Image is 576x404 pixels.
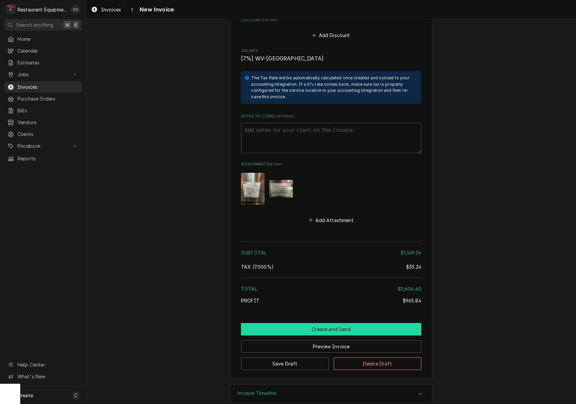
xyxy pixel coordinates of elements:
[241,114,421,119] label: Notes to Client
[241,48,421,54] span: Tax Rate
[6,5,16,14] div: Restaurant Equipment Diagnostics's Avatar
[18,361,78,368] span: Help Center
[269,180,293,198] img: sBe4wjbuT3O5DjxBUuJa
[334,357,422,370] button: Delete Draft
[4,45,82,56] a: Calendar
[241,173,265,204] img: Dm6WkeriTFO6l9FtPLOi
[241,353,421,370] div: Button Group Row
[241,250,266,255] span: Subtotal
[237,390,277,397] h3: Invoice Timeline
[18,59,79,66] span: Estimates
[18,155,79,162] span: Reports
[4,57,82,68] a: Estimates
[241,286,257,292] span: Total
[4,371,82,382] a: Go to What's New
[88,4,124,15] a: Invoices
[18,83,79,90] span: Invoices
[231,385,432,404] div: Accordion Header
[241,18,421,23] label: Discounts
[241,340,421,353] button: Preview Invoice
[65,21,70,28] span: ⌘
[269,162,282,166] span: ( if any )
[18,373,78,380] span: What's New
[71,5,80,14] div: DS
[230,384,432,404] div: Invoice Timeline
[18,119,79,126] span: Vendors
[241,249,421,256] div: Subtotal
[401,249,421,256] div: $1,569.34
[398,285,421,292] div: $1,604.60
[74,392,78,399] span: C
[241,239,421,309] div: Amount Summary
[74,21,78,28] span: K
[4,153,82,164] a: Reports
[4,129,82,140] a: Clients
[406,263,421,270] div: $35.26
[138,5,174,14] span: New Invoice
[311,30,351,40] button: Add Discount
[241,55,324,62] span: [7%] WV-[GEOGRAPHIC_DATA]
[241,162,421,225] div: Attachments
[241,297,421,304] div: Profit
[4,140,82,152] a: Go to Pricebook
[4,19,82,31] button: Search anything⌘K
[241,285,421,292] div: Total
[241,18,421,40] div: Discounts
[101,6,121,13] span: Invoices
[16,21,53,28] span: Search anything
[4,359,82,370] a: Go to Help Center
[231,385,432,404] button: Accordion Details Expand Trigger
[241,323,421,335] button: Create and Send
[241,298,260,303] span: Profit
[4,105,82,116] a: Bills
[403,298,421,303] span: $965.84
[18,6,67,13] div: Restaurant Equipment Diagnostics
[71,5,80,14] div: Derek Stewart's Avatar
[241,264,274,270] span: [6%] West Virginia State [1%] West Virginia, Parkersburg City
[4,81,82,92] a: Invoices
[18,131,79,138] span: Clients
[251,75,415,100] div: The Tax Rate will be automatically calculated once created and synced to your accounting integrat...
[241,55,421,63] span: Tax Rate
[127,4,138,15] button: Navigate back
[4,69,82,80] a: Go to Jobs
[275,114,294,118] span: ( optional )
[6,5,16,14] div: R
[241,323,421,370] div: Button Group
[308,215,355,225] button: Add Attachment
[4,33,82,45] a: Home
[241,162,421,167] label: Attachments
[18,35,79,43] span: Home
[18,107,79,114] span: Bills
[241,48,421,63] div: Tax Rate
[18,71,68,78] span: Jobs
[241,335,421,353] div: Button Group Row
[18,393,33,398] span: Create
[265,18,277,22] span: ( if any )
[241,263,421,270] div: Tax
[18,95,79,102] span: Purchase Orders
[241,323,421,335] div: Button Group Row
[4,117,82,128] a: Vendors
[18,47,79,54] span: Calendar
[4,93,82,104] a: Purchase Orders
[241,114,421,153] div: Notes to Client
[18,142,68,150] span: Pricebook
[241,357,329,370] button: Save Draft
